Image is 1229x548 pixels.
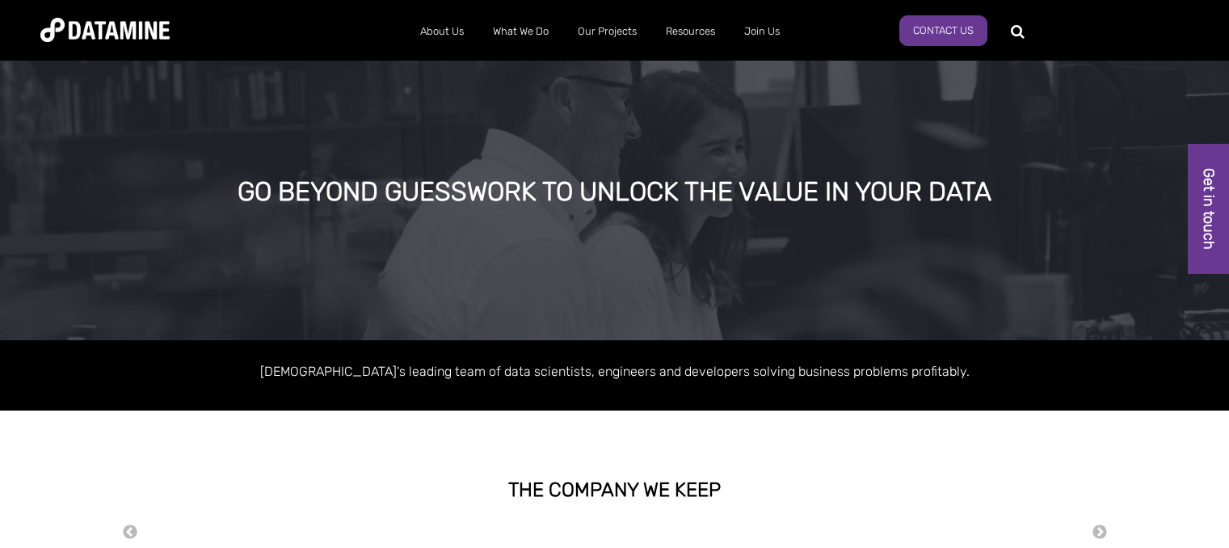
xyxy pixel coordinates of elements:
[478,11,563,53] a: What We Do
[1188,144,1229,274] a: Get in touch
[899,15,987,46] a: Contact Us
[730,11,794,53] a: Join Us
[651,11,730,53] a: Resources
[122,524,138,542] button: Previous
[508,478,721,501] strong: THE COMPANY WE KEEP
[563,11,651,53] a: Our Projects
[406,11,478,53] a: About Us
[40,18,170,42] img: Datamine
[1092,524,1108,542] button: Next
[144,178,1086,207] div: GO BEYOND GUESSWORK TO UNLOCK THE VALUE IN YOUR DATA
[154,360,1075,382] p: [DEMOGRAPHIC_DATA]'s leading team of data scientists, engineers and developers solving business p...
